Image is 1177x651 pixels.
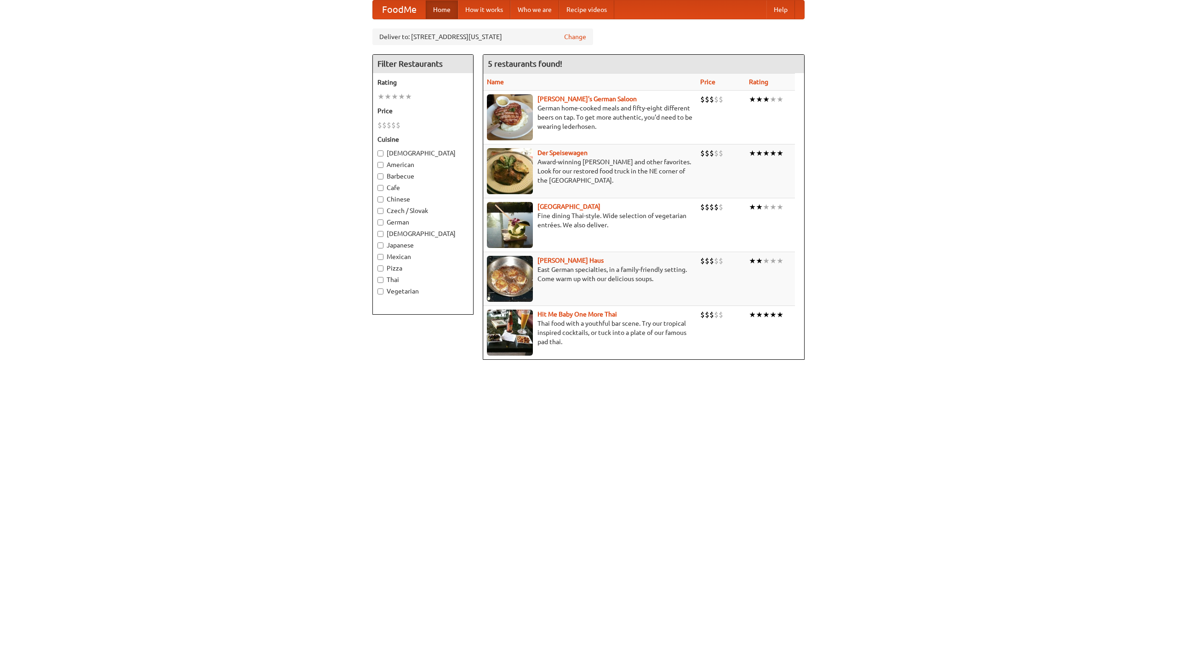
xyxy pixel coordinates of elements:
li: ★ [777,94,783,104]
li: $ [719,94,723,104]
li: ★ [770,202,777,212]
p: Fine dining Thai-style. Wide selection of vegetarian entrées. We also deliver. [487,211,693,230]
li: $ [719,256,723,266]
a: Home [426,0,458,19]
label: Vegetarian [377,287,469,296]
input: Czech / Slovak [377,208,383,214]
li: $ [714,94,719,104]
li: $ [391,120,396,130]
li: ★ [777,202,783,212]
li: $ [709,94,714,104]
img: satay.jpg [487,202,533,248]
li: $ [700,310,705,320]
a: Price [700,78,715,86]
li: ★ [770,310,777,320]
li: ★ [777,148,783,158]
p: East German specialties, in a family-friendly setting. Come warm up with our delicious soups. [487,265,693,283]
li: ★ [756,94,763,104]
label: Thai [377,275,469,284]
label: Czech / Slovak [377,206,469,215]
li: ★ [749,94,756,104]
input: [DEMOGRAPHIC_DATA] [377,150,383,156]
a: Der Speisewagen [537,149,588,156]
li: ★ [756,202,763,212]
a: [GEOGRAPHIC_DATA] [537,203,600,210]
li: ★ [763,94,770,104]
li: ★ [391,92,398,102]
li: ★ [770,94,777,104]
li: $ [700,94,705,104]
a: How it works [458,0,510,19]
input: Cafe [377,185,383,191]
li: ★ [756,256,763,266]
label: Pizza [377,264,469,273]
input: Vegetarian [377,288,383,294]
li: $ [719,148,723,158]
input: Mexican [377,254,383,260]
img: speisewagen.jpg [487,148,533,194]
a: Rating [749,78,768,86]
li: $ [714,148,719,158]
ng-pluralize: 5 restaurants found! [488,59,562,68]
li: ★ [756,148,763,158]
label: Cafe [377,183,469,192]
li: $ [377,120,382,130]
a: FoodMe [373,0,426,19]
li: $ [705,256,709,266]
li: ★ [763,148,770,158]
li: $ [700,256,705,266]
h5: Rating [377,78,469,87]
a: [PERSON_NAME]'s German Saloon [537,95,637,103]
label: [DEMOGRAPHIC_DATA] [377,149,469,158]
li: $ [396,120,400,130]
li: $ [719,310,723,320]
li: $ [705,310,709,320]
input: Japanese [377,242,383,248]
img: babythai.jpg [487,310,533,356]
li: ★ [770,148,777,158]
li: ★ [749,148,756,158]
li: $ [387,120,391,130]
li: $ [719,202,723,212]
li: $ [714,256,719,266]
li: $ [705,148,709,158]
li: ★ [405,92,412,102]
label: [DEMOGRAPHIC_DATA] [377,229,469,238]
input: American [377,162,383,168]
label: German [377,218,469,227]
li: ★ [763,202,770,212]
li: $ [709,256,714,266]
li: $ [700,148,705,158]
li: $ [714,202,719,212]
p: Award-winning [PERSON_NAME] and other favorites. Look for our restored food truck in the NE corne... [487,157,693,185]
p: Thai food with a youthful bar scene. Try our tropical inspired cocktails, or tuck into a plate of... [487,319,693,346]
a: Who we are [510,0,559,19]
li: $ [709,202,714,212]
label: Japanese [377,241,469,250]
a: Help [766,0,795,19]
p: German home-cooked meals and fifty-eight different beers on tap. To get more authentic, you'd nee... [487,104,693,131]
li: ★ [763,256,770,266]
li: ★ [377,92,384,102]
li: ★ [749,256,756,266]
li: ★ [777,310,783,320]
li: ★ [770,256,777,266]
div: Deliver to: [STREET_ADDRESS][US_STATE] [372,29,593,45]
input: Pizza [377,265,383,271]
li: ★ [398,92,405,102]
a: [PERSON_NAME] Haus [537,257,604,264]
li: $ [700,202,705,212]
label: Chinese [377,195,469,204]
label: Barbecue [377,172,469,181]
li: ★ [749,310,756,320]
input: Chinese [377,196,383,202]
h5: Cuisine [377,135,469,144]
li: $ [709,148,714,158]
li: $ [705,202,709,212]
label: Mexican [377,252,469,261]
li: $ [382,120,387,130]
li: $ [714,310,719,320]
a: Name [487,78,504,86]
